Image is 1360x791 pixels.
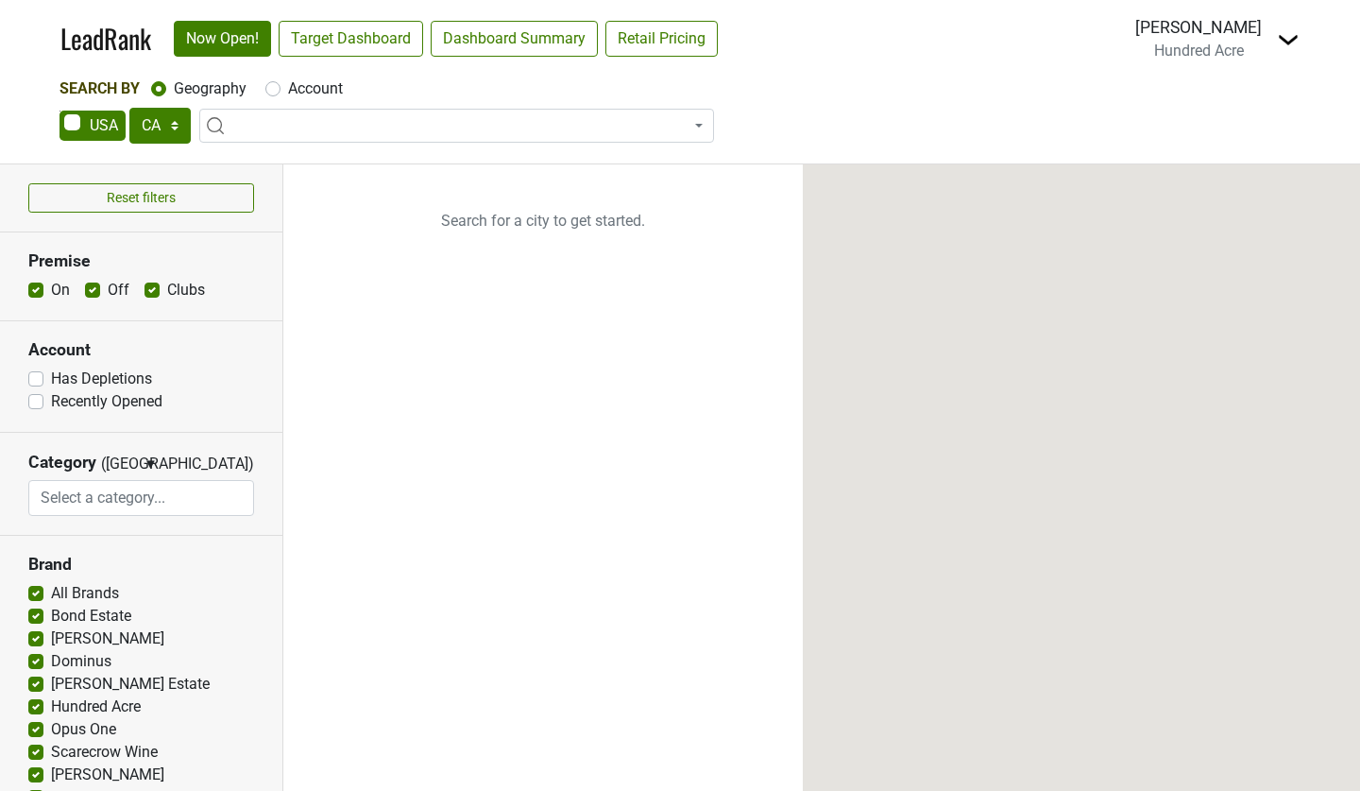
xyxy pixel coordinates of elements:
label: Hundred Acre [51,696,141,718]
label: Recently Opened [51,390,162,413]
label: Opus One [51,718,116,741]
div: [PERSON_NAME] [1135,15,1262,40]
label: Clubs [167,279,205,301]
label: [PERSON_NAME] Estate [51,673,210,696]
label: Geography [174,77,246,100]
h3: Brand [28,555,254,575]
label: On [51,279,70,301]
span: ▼ [144,456,158,473]
h3: Account [28,340,254,360]
a: Now Open! [174,21,271,57]
a: Target Dashboard [279,21,423,57]
a: Dashboard Summary [431,21,598,57]
a: Retail Pricing [605,21,718,57]
label: Dominus [51,650,111,673]
label: Has Depletions [51,368,152,390]
label: Off [108,279,129,301]
img: Dropdown Menu [1277,28,1300,51]
span: Search By [59,79,140,97]
h3: Premise [28,251,254,271]
label: Bond Estate [51,605,131,628]
label: Account [288,77,343,100]
label: Scarecrow Wine [51,741,158,764]
label: [PERSON_NAME] [51,628,164,650]
h3: Category [28,453,96,473]
label: All Brands [51,582,119,605]
span: Hundred Acre [1154,42,1244,60]
p: Search for a city to get started. [283,164,803,278]
button: Reset filters [28,183,254,213]
label: [PERSON_NAME] [51,764,164,786]
a: LeadRank [60,19,151,59]
span: ([GEOGRAPHIC_DATA]) [101,453,139,480]
input: Select a category... [29,480,253,516]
